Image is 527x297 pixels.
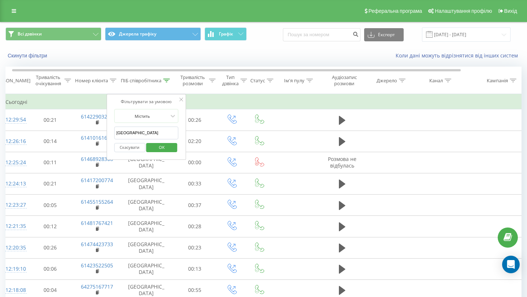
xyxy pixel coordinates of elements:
[27,195,73,216] td: 00:05
[121,258,172,279] td: [GEOGRAPHIC_DATA]
[81,134,113,141] a: 61410161680
[152,142,172,153] span: OK
[81,241,113,248] a: 61474423733
[250,78,265,84] div: Статус
[81,113,113,120] a: 61422903223
[219,31,233,37] span: Графік
[502,256,520,273] div: Open Intercom Messenger
[178,74,207,87] div: Тривалість розмови
[222,74,239,87] div: Тип дзвінка
[172,258,218,279] td: 00:13
[5,155,20,170] div: 12:25:24
[5,134,20,148] div: 12:26:16
[34,74,63,87] div: Тривалість очікування
[377,78,397,84] div: Джерело
[5,113,20,127] div: 12:29:54
[27,152,73,173] td: 00:11
[121,195,172,216] td: [GEOGRAPHIC_DATA]
[172,173,218,194] td: 00:33
[105,27,201,41] button: Джерела трафіку
[27,237,73,258] td: 00:26
[172,195,218,216] td: 00:37
[27,131,73,152] td: 00:14
[27,216,73,237] td: 00:12
[75,78,108,84] div: Номер клієнта
[81,262,113,269] a: 61423522505
[283,28,360,41] input: Пошук за номером
[172,237,218,258] td: 00:23
[487,78,508,84] div: Кампанія
[81,155,113,162] a: 61468928308
[81,219,113,226] a: 61481767421
[5,198,20,212] div: 12:23:27
[172,152,218,173] td: 00:00
[172,109,218,131] td: 00:26
[5,177,20,191] div: 12:24:13
[121,78,161,84] div: ПІБ співробітника
[328,155,356,169] span: Розмова не відбулась
[121,173,172,194] td: [GEOGRAPHIC_DATA]
[5,262,20,276] div: 12:19:10
[5,52,51,59] button: Скинути фільтри
[504,8,517,14] span: Вихід
[18,31,42,37] span: Всі дзвінки
[27,173,73,194] td: 00:21
[369,8,422,14] span: Реферальна програма
[114,98,179,105] div: Фільтрувати за умовою
[172,131,218,152] td: 02:20
[5,27,101,41] button: Всі дзвінки
[205,27,247,41] button: Графік
[114,127,179,139] input: Введіть значення
[121,216,172,237] td: [GEOGRAPHIC_DATA]
[5,219,20,233] div: 12:21:35
[326,74,362,87] div: Аудіозапис розмови
[435,8,492,14] span: Налаштування профілю
[81,283,113,290] a: 64275167717
[284,78,304,84] div: Ім'я пулу
[396,52,522,59] a: Коли дані можуть відрізнятися вiд інших систем
[146,143,177,152] button: OK
[81,198,113,205] a: 61455155264
[121,237,172,258] td: [GEOGRAPHIC_DATA]
[364,28,404,41] button: Експорт
[429,78,443,84] div: Канал
[27,109,73,131] td: 00:21
[5,241,20,255] div: 12:20:35
[121,152,172,173] td: [GEOGRAPHIC_DATA]
[172,216,218,237] td: 00:28
[81,177,113,184] a: 61417200774
[27,258,73,279] td: 00:06
[114,143,145,152] button: Скасувати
